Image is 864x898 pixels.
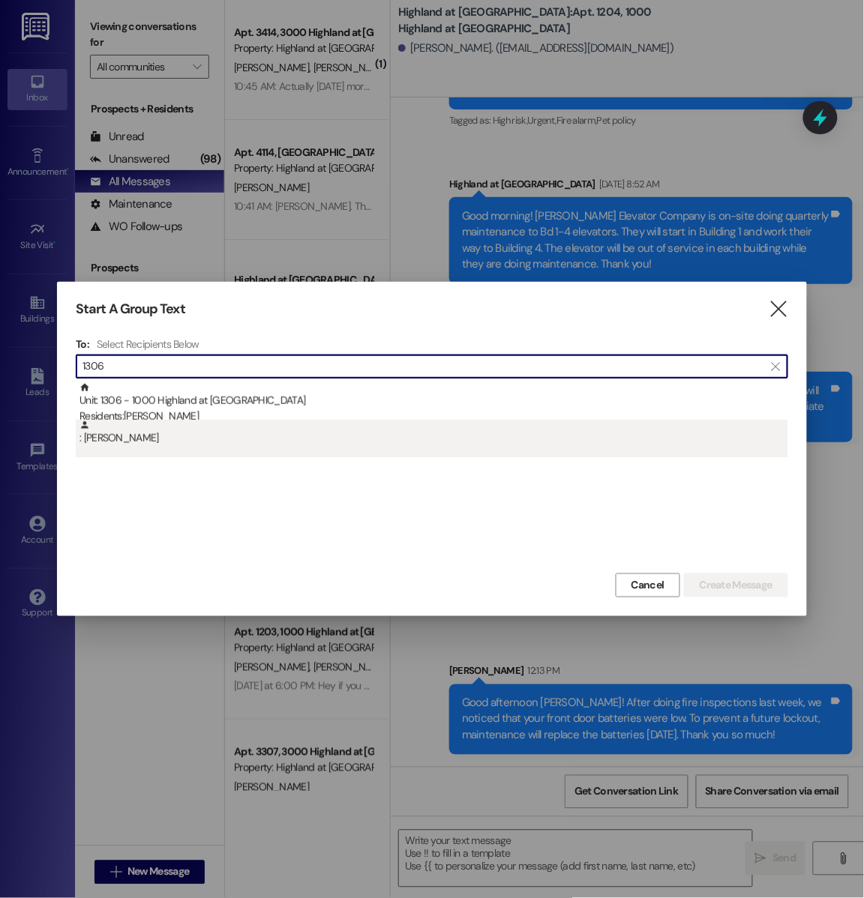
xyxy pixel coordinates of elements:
i:  [771,361,779,373]
h4: Select Recipients Below [97,337,199,351]
h3: To: [76,337,89,351]
span: Create Message [700,577,772,593]
button: Cancel [616,573,680,597]
span: Cancel [631,577,664,593]
div: : [PERSON_NAME] [76,420,788,457]
button: Create Message [684,573,788,597]
h3: Start A Group Text [76,301,185,318]
button: Clear text [763,355,787,378]
div: Unit: 1306 - 1000 Highland at [GEOGRAPHIC_DATA] [79,382,788,425]
div: : [PERSON_NAME] [79,420,788,446]
div: Unit: 1306 - 1000 Highland at [GEOGRAPHIC_DATA]Residents:[PERSON_NAME] [76,382,788,420]
div: Residents: [PERSON_NAME] [79,409,788,424]
i:  [768,301,788,317]
input: Search for any contact or apartment [82,356,763,377]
